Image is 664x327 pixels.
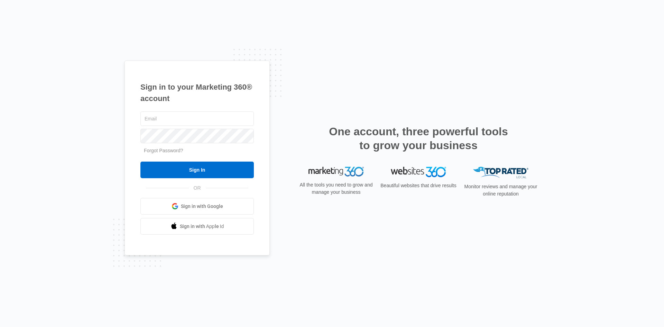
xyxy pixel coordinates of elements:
[462,183,539,198] p: Monitor reviews and manage your online reputation
[140,162,254,178] input: Sign In
[144,148,183,153] a: Forgot Password?
[391,167,446,177] img: Websites 360
[140,81,254,104] h1: Sign in to your Marketing 360® account
[181,203,223,210] span: Sign in with Google
[140,111,254,126] input: Email
[327,125,510,152] h2: One account, three powerful tools to grow your business
[140,198,254,215] a: Sign in with Google
[473,167,528,178] img: Top Rated Local
[140,218,254,235] a: Sign in with Apple Id
[308,167,364,176] img: Marketing 360
[297,181,375,196] p: All the tools you need to grow and manage your business
[180,223,224,230] span: Sign in with Apple Id
[380,182,457,189] p: Beautiful websites that drive results
[189,184,206,192] span: OR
